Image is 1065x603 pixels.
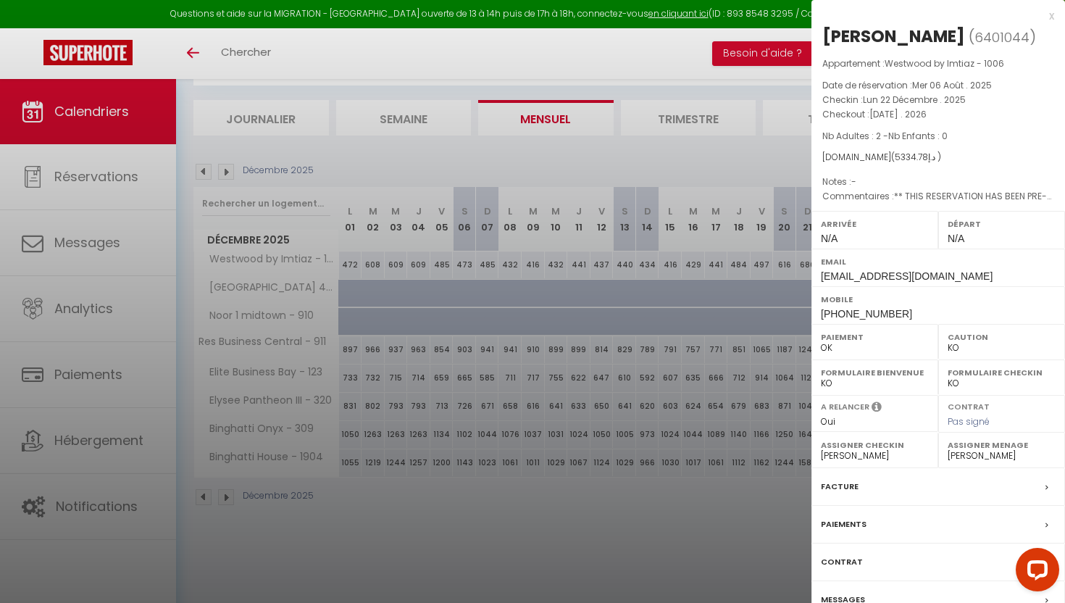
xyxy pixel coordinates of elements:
span: Westwood by Imtiaz - 1006 [885,57,1004,70]
div: [PERSON_NAME] [822,25,965,48]
label: Paiements [821,517,866,532]
label: Mobile [821,292,1056,307]
label: Départ [948,217,1056,231]
span: 6401044 [974,28,1029,46]
label: Paiement [821,330,929,344]
span: Mer 06 Août . 2025 [912,79,992,91]
span: N/A [948,233,964,244]
span: ( ) [969,27,1036,47]
label: Facture [821,479,859,494]
label: Arrivée [821,217,929,231]
span: [EMAIL_ADDRESS][DOMAIN_NAME] [821,270,993,282]
label: Contrat [821,554,863,570]
label: Assigner Menage [948,438,1056,452]
p: Checkout : [822,107,1054,122]
label: Formulaire Checkin [948,365,1056,380]
p: Notes : [822,175,1054,189]
div: x [811,7,1054,25]
span: 5334.78 [895,151,928,163]
span: - [851,175,856,188]
label: Caution [948,330,1056,344]
label: Formulaire Bienvenue [821,365,929,380]
label: A relancer [821,401,869,413]
span: Lun 22 Décembre . 2025 [863,93,966,106]
span: Nb Enfants : 0 [888,130,948,142]
p: Date de réservation : [822,78,1054,93]
span: ( د.إ ) [891,151,941,163]
label: Email [821,254,1056,269]
span: Pas signé [948,415,990,428]
label: Contrat [948,401,990,410]
span: N/A [821,233,838,244]
div: [DOMAIN_NAME] [822,151,1054,165]
p: Checkin : [822,93,1054,107]
label: Assigner Checkin [821,438,929,452]
p: Commentaires : [822,189,1054,204]
i: Sélectionner OUI si vous souhaiter envoyer les séquences de messages post-checkout [872,401,882,417]
p: Appartement : [822,57,1054,71]
span: [DATE] . 2026 [869,108,927,120]
span: [PHONE_NUMBER] [821,308,912,320]
iframe: LiveChat chat widget [1004,542,1065,603]
span: Nb Adultes : 2 - [822,130,948,142]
